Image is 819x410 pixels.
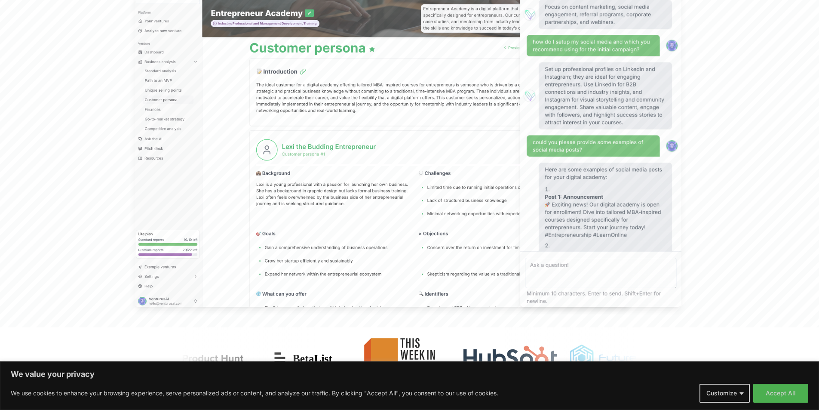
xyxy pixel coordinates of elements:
[137,331,260,386] img: Product Hunt
[681,331,791,386] img: There's an AI for that
[564,331,674,386] img: Futuretools
[11,369,808,379] p: We value your privacy
[463,345,557,371] img: Hubspot
[753,384,808,403] button: Accept All
[699,384,750,403] button: Customize
[351,331,456,386] img: This Week in Startups
[11,388,498,398] p: We use cookies to enhance your browsing experience, serve personalized ads or content, and analyz...
[267,345,344,371] img: Betalist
